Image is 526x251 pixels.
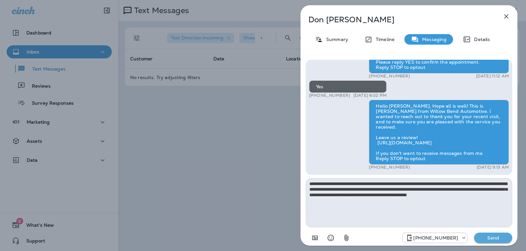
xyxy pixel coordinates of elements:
[479,235,507,241] p: Send
[474,233,512,243] button: Send
[403,234,467,242] div: +1 (813) 497-4455
[309,80,387,93] div: Yes
[369,73,410,79] p: [PHONE_NUMBER]
[309,93,350,98] p: [PHONE_NUMBER]
[477,165,509,170] p: [DATE] 9:13 AM
[372,37,394,42] p: Timeline
[323,37,348,42] p: Summary
[324,231,337,244] button: Select an emoji
[308,15,488,24] p: Don [PERSON_NAME]
[353,93,387,98] p: [DATE] 6:02 PM
[476,73,509,79] p: [DATE] 11:12 AM
[369,100,509,165] div: Hello [PERSON_NAME], Hope all is well! This is [PERSON_NAME] from Willow Bend Automotive. I wante...
[419,37,446,42] p: Messaging
[308,231,322,244] button: Add in a premade template
[471,37,490,42] p: Details
[413,235,458,241] p: [PHONE_NUMBER]
[369,165,410,170] p: [PHONE_NUMBER]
